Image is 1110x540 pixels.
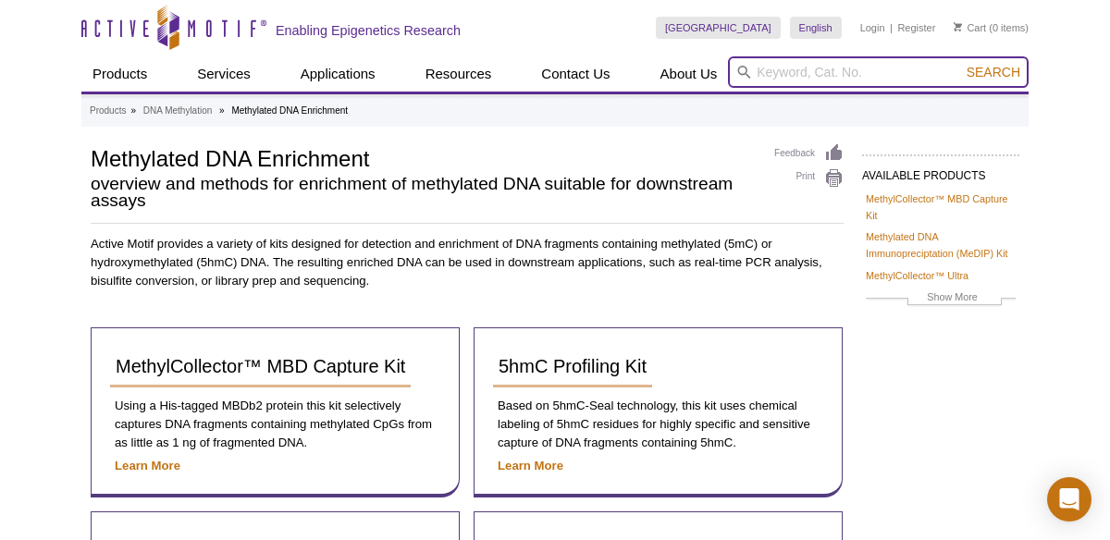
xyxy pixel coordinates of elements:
[954,17,1029,39] li: (0 items)
[110,347,411,387] a: MethylCollector™ MBD Capture Kit
[1047,477,1091,522] div: Open Intercom Messenger
[862,154,1019,188] h2: AVAILABLE PRODUCTS
[530,56,621,92] a: Contact Us
[110,397,440,452] p: Using a His-tagged MBDb2 protein this kit selectively captures DNA fragments containing methylate...
[130,105,136,116] li: »
[231,105,348,116] li: Methylated DNA Enrichment
[115,459,180,472] a: Learn More
[774,168,844,189] a: Print
[954,21,986,34] a: Cart
[91,176,756,209] h2: overview and methods for enrichment of methylated DNA suitable for downstream assays
[866,190,1016,224] a: MethylCollector™ MBD Capture Kit
[91,143,756,171] h1: Methylated DNA Enrichment
[414,56,503,92] a: Resources
[774,143,844,164] a: Feedback
[656,17,781,39] a: [GEOGRAPHIC_DATA]
[728,56,1029,88] input: Keyword, Cat. No.
[290,56,387,92] a: Applications
[498,459,563,472] a: Learn More
[91,235,844,290] p: Active Motif provides a variety of kits designed for detection and enrichment of DNA fragments co...
[499,356,647,376] span: 5hmC Profiling Kit
[81,56,158,92] a: Products
[186,56,262,92] a: Services
[790,17,842,39] a: English
[649,56,729,92] a: About Us
[860,21,885,34] a: Login
[90,103,126,119] a: Products
[493,397,823,452] p: Based on 5hmC-Seal technology, this kit uses chemical labeling of 5hmC residues for highly specif...
[276,22,461,39] h2: Enabling Epigenetics Research
[866,228,1016,262] a: Methylated DNA Immunopreciptation (MeDIP) Kit
[897,21,935,34] a: Register
[866,288,1016,310] a: Show More
[967,65,1020,80] span: Search
[954,22,962,31] img: Your Cart
[143,103,212,119] a: DNA Methylation
[890,17,893,39] li: |
[961,64,1026,80] button: Search
[866,267,968,284] a: MethylCollector™ Ultra
[493,347,652,387] a: 5hmC Profiling Kit
[116,356,405,376] span: MethylCollector™ MBD Capture Kit
[219,105,225,116] li: »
